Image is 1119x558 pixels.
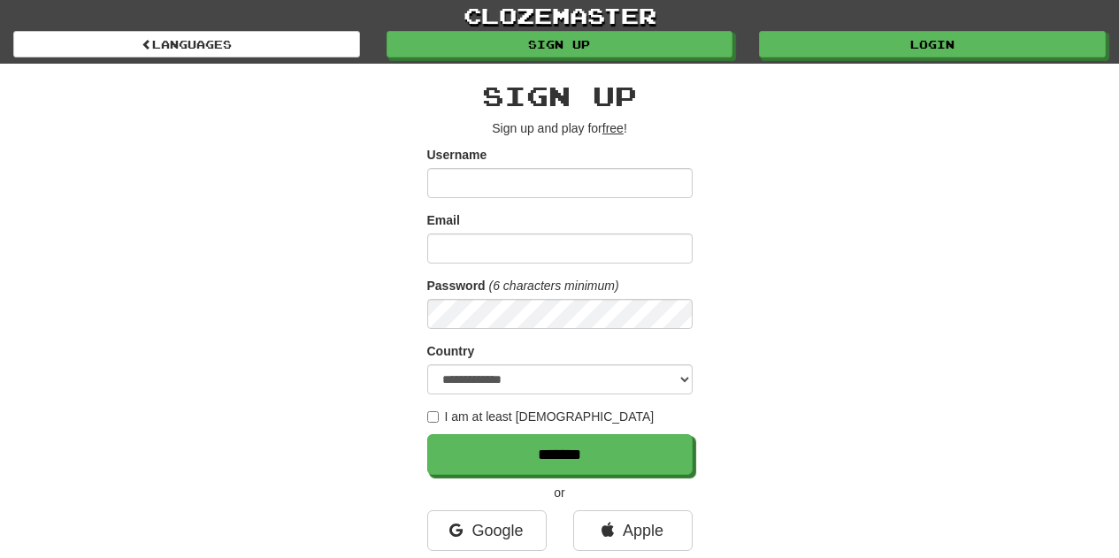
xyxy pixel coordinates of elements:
a: Languages [13,31,360,57]
input: I am at least [DEMOGRAPHIC_DATA] [427,411,439,423]
u: free [602,121,624,135]
a: Sign up [387,31,733,57]
a: Google [427,510,547,551]
label: Email [427,211,460,229]
label: Country [427,342,475,360]
p: Sign up and play for ! [427,119,693,137]
label: Password [427,277,486,294]
label: Username [427,146,487,164]
label: I am at least [DEMOGRAPHIC_DATA] [427,408,655,425]
a: Login [759,31,1106,57]
em: (6 characters minimum) [489,279,619,293]
a: Apple [573,510,693,551]
h2: Sign up [427,81,693,111]
p: or [427,484,693,501]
